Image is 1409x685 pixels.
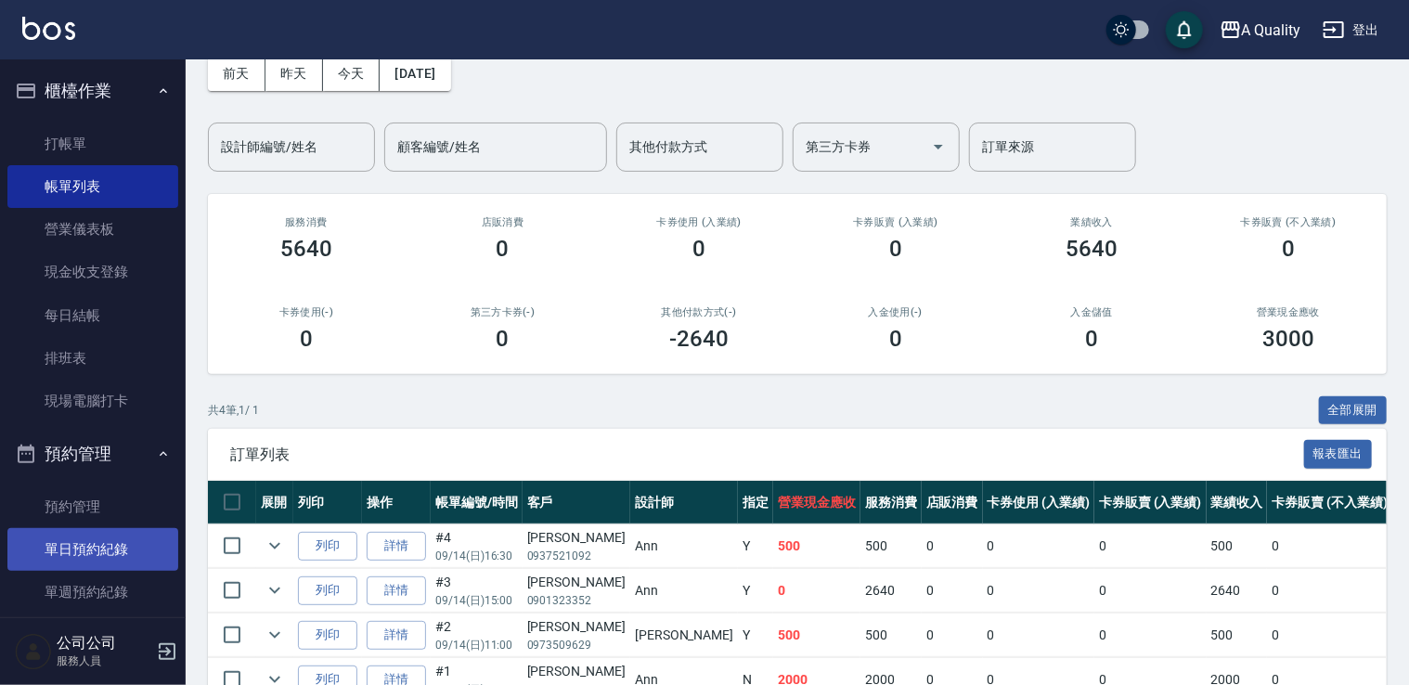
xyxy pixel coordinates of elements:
button: 今天 [323,57,381,91]
a: 預約管理 [7,485,178,528]
h3: 0 [692,236,705,262]
p: 09/14 (日) 11:00 [435,637,518,653]
th: 營業現金應收 [773,481,860,524]
a: 單週預約紀錄 [7,571,178,614]
p: 0901323352 [527,592,626,609]
h3: 服務消費 [230,216,382,228]
td: 500 [860,614,922,657]
h3: 0 [889,326,902,352]
th: 卡券販賣 (入業績) [1094,481,1207,524]
td: #4 [431,524,523,568]
a: 單日預約紀錄 [7,528,178,571]
h3: 5640 [280,236,332,262]
button: A Quality [1212,11,1309,49]
a: 現金收支登錄 [7,251,178,293]
button: save [1166,11,1203,48]
button: expand row [261,532,289,560]
th: 客戶 [523,481,630,524]
td: 0 [1094,569,1207,613]
h3: 0 [1085,326,1098,352]
p: 服務人員 [57,653,151,669]
h2: 店販消費 [427,216,579,228]
button: 昨天 [265,57,323,91]
h3: 3000 [1262,326,1314,352]
td: 0 [922,524,983,568]
h3: 0 [300,326,313,352]
a: 營業儀表板 [7,208,178,251]
button: 報表匯出 [1304,440,1373,469]
th: 卡券使用 (入業績) [983,481,1095,524]
td: 0 [773,569,860,613]
th: 卡券販賣 (不入業績) [1267,481,1391,524]
td: 0 [983,524,1095,568]
td: 0 [983,569,1095,613]
p: 09/14 (日) 16:30 [435,548,518,564]
h2: 入金使用(-) [820,306,972,318]
button: 預約管理 [7,430,178,478]
button: Open [924,132,953,162]
span: 訂單列表 [230,446,1304,464]
button: 櫃檯作業 [7,67,178,115]
a: 打帳單 [7,123,178,165]
td: 500 [1207,614,1268,657]
td: #3 [431,569,523,613]
h2: 營業現金應收 [1212,306,1364,318]
h3: 5640 [1066,236,1118,262]
td: 500 [773,524,860,568]
h3: 0 [497,326,510,352]
a: 詳情 [367,621,426,650]
h2: 卡券販賣 (入業績) [820,216,972,228]
h5: 公司公司 [57,634,151,653]
a: 詳情 [367,532,426,561]
td: Y [738,569,773,613]
button: 列印 [298,576,357,605]
a: 排班表 [7,337,178,380]
td: 500 [1207,524,1268,568]
th: 店販消費 [922,481,983,524]
button: 前天 [208,57,265,91]
td: 0 [922,614,983,657]
td: #2 [431,614,523,657]
td: 0 [922,569,983,613]
td: 500 [860,524,922,568]
button: 登出 [1315,13,1387,47]
td: 0 [1094,614,1207,657]
th: 列印 [293,481,362,524]
p: 09/14 (日) 15:00 [435,592,518,609]
td: 500 [773,614,860,657]
button: 全部展開 [1319,396,1388,425]
button: expand row [261,621,289,649]
button: [DATE] [380,57,450,91]
a: 現場電腦打卡 [7,380,178,422]
button: 列印 [298,621,357,650]
td: 0 [1267,569,1391,613]
h3: -2640 [669,326,729,352]
a: 帳單列表 [7,165,178,208]
div: [PERSON_NAME] [527,573,626,592]
td: Y [738,524,773,568]
th: 指定 [738,481,773,524]
h3: 0 [497,236,510,262]
td: 0 [983,614,1095,657]
h2: 卡券使用 (入業績) [623,216,775,228]
h2: 其他付款方式(-) [623,306,775,318]
td: Ann [630,569,738,613]
button: 列印 [298,532,357,561]
img: Logo [22,17,75,40]
div: [PERSON_NAME] [527,662,626,681]
a: 報表匯出 [1304,445,1373,462]
div: A Quality [1242,19,1301,42]
p: 共 4 筆, 1 / 1 [208,402,259,419]
th: 業績收入 [1207,481,1268,524]
th: 帳單編號/時間 [431,481,523,524]
a: 詳情 [367,576,426,605]
th: 展開 [256,481,293,524]
td: Ann [630,524,738,568]
a: 每日結帳 [7,294,178,337]
td: Y [738,614,773,657]
h2: 業績收入 [1016,216,1169,228]
h3: 0 [889,236,902,262]
th: 設計師 [630,481,738,524]
h2: 卡券販賣 (不入業績) [1212,216,1364,228]
h2: 卡券使用(-) [230,306,382,318]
